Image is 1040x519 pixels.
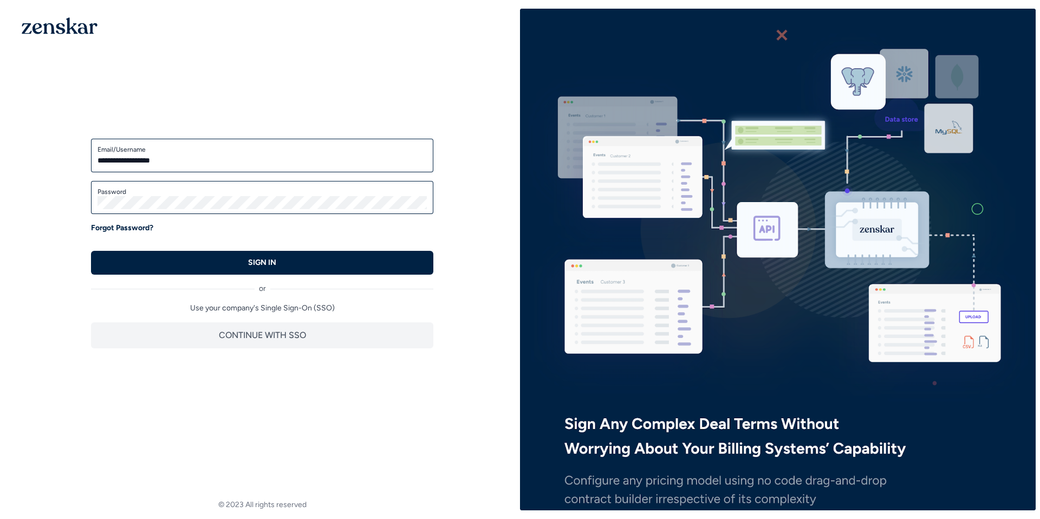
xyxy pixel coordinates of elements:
p: SIGN IN [248,257,276,268]
img: 1OGAJ2xQqyY4LXKgY66KYq0eOWRCkrZdAb3gUhuVAqdWPZE9SRJmCz+oDMSn4zDLXe31Ii730ItAGKgCKgCCgCikA4Av8PJUP... [22,17,97,34]
label: Password [97,187,427,196]
a: Forgot Password? [91,223,153,233]
label: Email/Username [97,145,427,154]
button: CONTINUE WITH SSO [91,322,433,348]
div: or [91,275,433,294]
footer: © 2023 All rights reserved [4,499,520,510]
button: SIGN IN [91,251,433,275]
p: Use your company's Single Sign-On (SSO) [91,303,433,314]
